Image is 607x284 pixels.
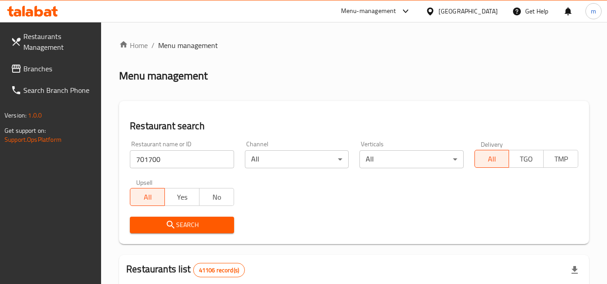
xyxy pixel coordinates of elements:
[137,219,226,231] span: Search
[203,191,230,204] span: No
[513,153,540,166] span: TGO
[130,217,234,233] button: Search
[23,85,94,96] span: Search Branch Phone
[28,109,42,121] span: 1.0.0
[543,150,578,168] button: TMP
[130,119,578,133] h2: Restaurant search
[194,266,244,275] span: 41106 record(s)
[481,141,503,147] label: Delivery
[23,63,94,74] span: Branches
[158,40,218,51] span: Menu management
[4,79,102,101] a: Search Branch Phone
[564,259,585,281] div: Export file
[4,58,102,79] a: Branches
[119,40,148,51] a: Home
[474,150,510,168] button: All
[164,188,199,206] button: Yes
[591,6,596,16] span: m
[136,179,153,185] label: Upsell
[151,40,155,51] li: /
[119,40,589,51] nav: breadcrumb
[199,188,234,206] button: No
[4,26,102,58] a: Restaurants Management
[130,150,234,168] input: Search for restaurant name or ID..
[479,153,506,166] span: All
[168,191,196,204] span: Yes
[4,125,46,136] span: Get support on:
[130,188,165,206] button: All
[4,109,27,121] span: Version:
[359,150,463,168] div: All
[509,150,544,168] button: TGO
[4,134,62,145] a: Support.OpsPlatform
[439,6,498,16] div: [GEOGRAPHIC_DATA]
[547,153,575,166] span: TMP
[119,69,208,83] h2: Menu management
[126,262,245,277] h2: Restaurants list
[341,6,396,17] div: Menu-management
[193,263,245,277] div: Total records count
[245,150,349,168] div: All
[23,31,94,52] span: Restaurants Management
[134,191,161,204] span: All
